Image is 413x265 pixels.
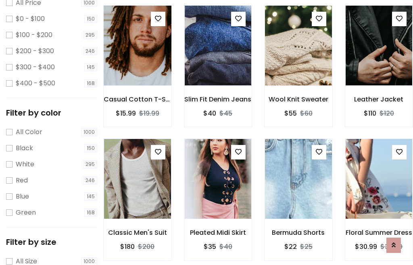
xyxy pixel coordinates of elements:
[16,46,54,56] label: $200 - $300
[84,144,97,152] span: 150
[219,242,232,251] del: $40
[284,243,297,251] h6: $22
[284,110,297,117] h6: $55
[203,110,216,117] h6: $40
[265,229,332,236] h6: Bermuda Shorts
[84,79,97,87] span: 168
[84,209,97,217] span: 168
[184,229,252,236] h6: Pleated Midi Skirt
[16,127,42,137] label: All Color
[104,95,171,103] h6: Casual Cotton T-Shirt
[184,95,252,103] h6: Slim Fit Denim Jeans
[204,243,216,251] h6: $35
[300,109,313,118] del: $60
[265,95,332,103] h6: Wool Knit Sweater
[380,109,394,118] del: $120
[345,95,413,103] h6: Leather Jacket
[6,237,97,247] h5: Filter by size
[83,47,97,55] span: 246
[84,15,97,23] span: 150
[138,242,154,251] del: $200
[84,63,97,71] span: 145
[364,110,376,117] h6: $110
[16,192,29,201] label: Blue
[84,193,97,201] span: 145
[16,208,36,217] label: Green
[355,243,377,251] h6: $30.99
[139,109,159,118] del: $19.99
[219,109,232,118] del: $45
[16,143,33,153] label: Black
[120,243,135,251] h6: $180
[116,110,136,117] h6: $15.99
[83,31,97,39] span: 295
[16,79,55,88] label: $400 - $500
[16,159,34,169] label: White
[104,229,171,236] h6: Classic Men's Suit
[300,242,313,251] del: $25
[83,176,97,184] span: 246
[16,176,28,185] label: Red
[81,128,97,136] span: 1000
[6,108,97,118] h5: Filter by color
[345,229,413,236] h6: Floral Summer Dress
[83,160,97,168] span: 295
[380,242,403,251] del: $35.99
[16,30,52,40] label: $100 - $200
[16,14,45,24] label: $0 - $100
[16,62,55,72] label: $300 - $400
